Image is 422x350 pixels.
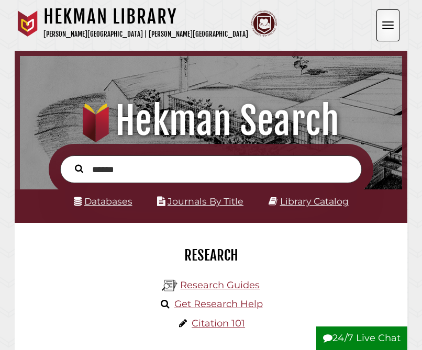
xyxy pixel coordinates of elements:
h2: Research [23,246,399,264]
i: Search [75,164,83,174]
img: Hekman Library Logo [162,278,177,293]
a: Research Guides [180,279,260,291]
h1: Hekman Library [43,5,248,28]
img: Calvin Theological Seminary [251,10,277,37]
a: Library Catalog [280,196,349,207]
a: Journals By Title [168,196,243,207]
button: Open the menu [376,9,399,41]
img: Calvin University [15,10,41,37]
h1: Hekman Search [26,98,396,144]
button: Search [70,162,88,175]
a: Citation 101 [192,318,245,329]
a: Get Research Help [174,298,263,310]
a: Databases [74,196,132,207]
p: [PERSON_NAME][GEOGRAPHIC_DATA] | [PERSON_NAME][GEOGRAPHIC_DATA] [43,28,248,40]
